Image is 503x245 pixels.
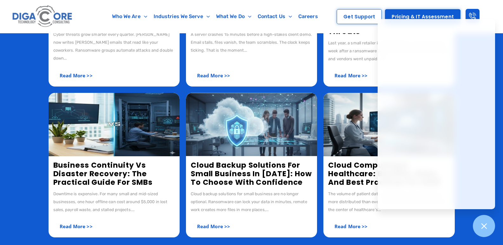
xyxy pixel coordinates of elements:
[191,160,312,187] a: Cloud Backup Solutions for Small Business in [DATE]: How to Choose With Confidence
[255,9,295,24] a: Contact Us
[328,39,450,63] div: Last year, a small retailer in [GEOGRAPHIC_DATA] closed for a week after a ransomware attack. Pay...
[11,3,74,30] img: Digacore logo 1
[101,9,329,24] nav: Menu
[191,30,312,54] div: A server crashes 15 minutes before a high-stakes client demo. Email stalls, files vanish, the tea...
[328,69,374,82] a: Read More >>
[53,190,175,214] div: Downtime is expensive. For many small and mid-sized businesses, one hour offline can cost around ...
[150,9,213,24] a: Industries We Serve
[186,93,317,156] img: Best Cloud Backup Solutions for Small Business in 2025
[385,9,460,24] a: Pricing & IT Assessment
[378,19,495,209] iframe: Chatgenie Messenger
[328,220,374,233] a: Read More >>
[191,69,236,82] a: Read More >>
[337,9,382,24] a: Get Support
[49,93,180,156] img: Business Continuity Vs. Disaster Recovery
[53,220,99,233] a: Read More >>
[191,190,312,214] div: Cloud backup solutions for small business are no longer optional. Ransomware can lock your data i...
[328,190,450,214] div: The volume of patient data is exploding, and care teams are more distributed than ever. In [DATE]...
[191,220,236,233] a: Read More >>
[328,160,440,187] a: Cloud Computing in Healthcare: Benefits, Risks, and Best Practices for 2025
[53,160,153,187] a: Business Continuity vs Disaster Recovery: The Practical Guide for SMBs
[295,9,321,24] a: Careers
[213,9,255,24] a: What We Do
[392,14,453,19] span: Pricing & IT Assessment
[53,69,99,82] a: Read More >>
[323,93,454,156] img: Cloud Computing in Healthcare
[53,30,175,62] div: Cyber threats grow smarter every quarter. [PERSON_NAME] now writes [PERSON_NAME] emails that read...
[109,9,150,24] a: Who We Are
[343,14,375,19] span: Get Support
